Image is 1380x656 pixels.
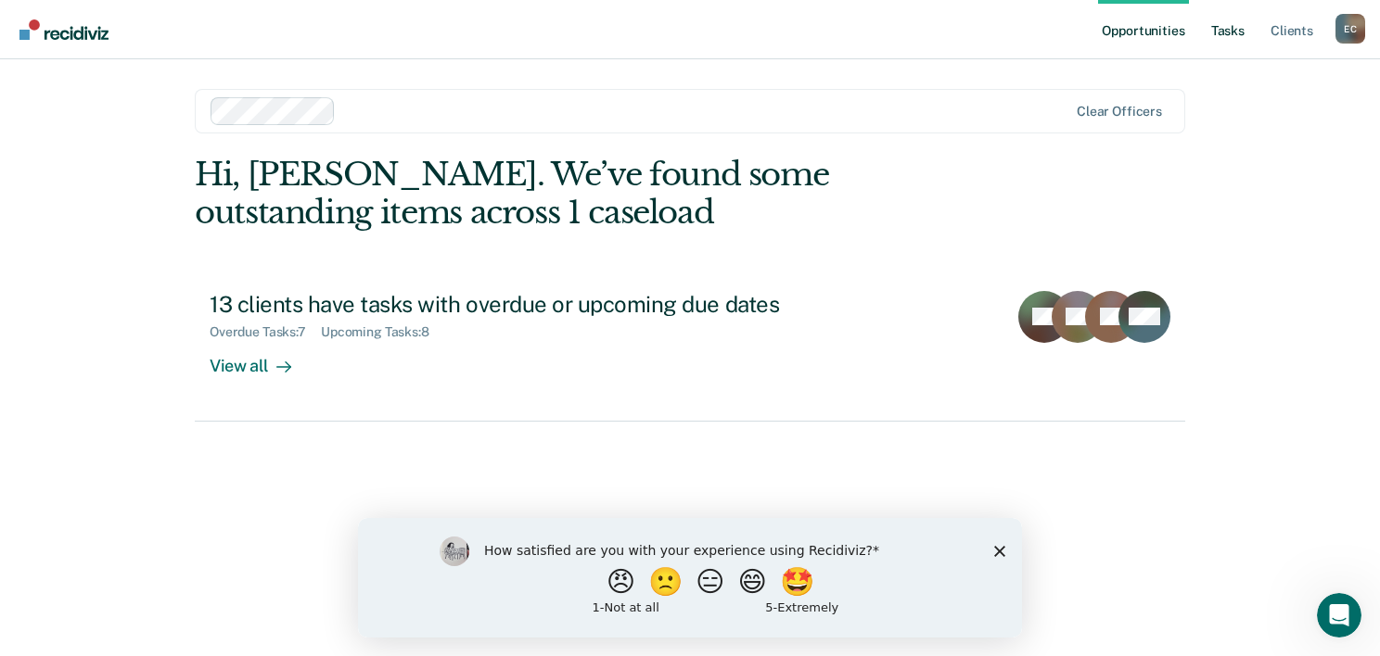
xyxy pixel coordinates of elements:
[210,324,321,340] div: Overdue Tasks : 7
[1335,14,1365,44] div: E C
[210,291,861,318] div: 13 clients have tasks with overdue or upcoming due dates
[210,340,313,376] div: View all
[358,518,1022,637] iframe: Survey by Kim from Recidiviz
[321,324,444,340] div: Upcoming Tasks : 8
[1317,593,1361,637] iframe: Intercom live chat
[19,19,109,40] img: Recidiviz
[1335,14,1365,44] button: Profile dropdown button
[195,276,1185,422] a: 13 clients have tasks with overdue or upcoming due datesOverdue Tasks:7Upcoming Tasks:8View all
[195,156,987,232] div: Hi, [PERSON_NAME]. We’ve found some outstanding items across 1 caseload
[1077,104,1162,120] div: Clear officers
